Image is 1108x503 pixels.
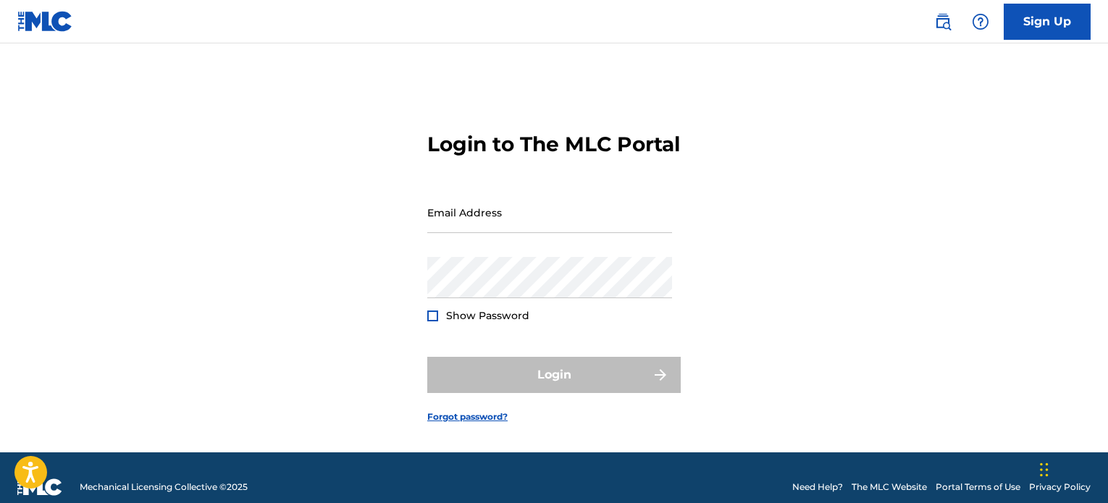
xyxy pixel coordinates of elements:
a: The MLC Website [852,481,927,494]
a: Forgot password? [427,410,508,423]
div: Help [966,7,995,36]
a: Sign Up [1004,4,1091,40]
iframe: Chat Widget [1036,434,1108,503]
img: MLC Logo [17,11,73,32]
div: Drag [1040,448,1049,491]
img: logo [17,478,62,496]
a: Privacy Policy [1029,481,1091,494]
h3: Login to The MLC Portal [427,132,680,157]
a: Public Search [928,7,957,36]
img: search [934,13,952,30]
a: Need Help? [792,481,843,494]
span: Show Password [446,309,529,322]
span: Mechanical Licensing Collective © 2025 [80,481,248,494]
img: help [972,13,989,30]
a: Portal Terms of Use [936,481,1020,494]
